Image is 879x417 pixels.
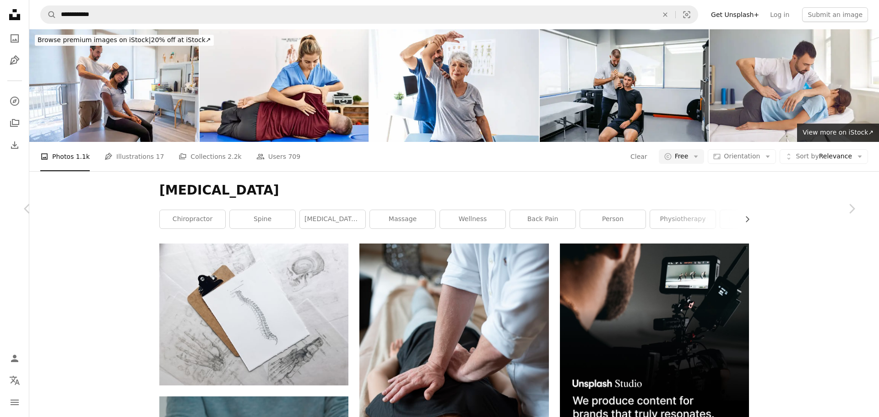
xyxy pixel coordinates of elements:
a: Get Unsplash+ [705,7,765,22]
span: Sort by [796,152,819,160]
button: Search Unsplash [41,6,56,23]
a: Download History [5,136,24,154]
a: Photos [5,29,24,48]
a: Collections [5,114,24,132]
img: Physical Therapist Adjusting His Male Client's Arm In His Office [540,29,709,142]
img: Young hispanic physioterapist woman make back rehab treatment to man at the clinic. [200,29,369,142]
button: scroll list to the right [739,210,749,228]
img: Young Woman at the Chiropractor [29,29,199,142]
a: [MEDICAL_DATA] adjustment [300,210,365,228]
a: Log in [765,7,795,22]
span: Relevance [796,152,852,161]
span: 20% off at iStock ↗ [38,36,211,43]
img: Man doctor chiropractor or osteopath fixing lying womans back in manual therapy clinic [710,29,879,142]
button: Visual search [676,6,698,23]
img: You've been holding too much tension in your back [369,29,539,142]
button: Clear [630,149,648,164]
a: back pain [510,210,575,228]
a: View more on iStock↗ [797,124,879,142]
a: spine [230,210,295,228]
a: person [580,210,646,228]
button: Free [659,149,705,164]
a: Next [824,165,879,253]
button: Menu [5,393,24,412]
button: Clear [655,6,675,23]
h1: [MEDICAL_DATA] [159,182,749,199]
a: medical [720,210,786,228]
a: wellness [440,210,505,228]
a: massage [370,210,435,228]
span: View more on iStock ↗ [803,129,874,136]
span: Browse premium images on iStock | [38,36,151,43]
a: Explore [5,92,24,110]
button: Submit an image [802,7,868,22]
a: Collections 2.2k [179,142,241,171]
a: Illustrations [5,51,24,70]
a: physiotherapy [650,210,716,228]
a: Illustrations 17 [104,142,164,171]
a: Browse premium images on iStock|20% off at iStock↗ [29,29,219,51]
button: Language [5,371,24,390]
a: a woman getting a back massage from a man [359,381,548,389]
img: brown and black clipboard with white spinal cord print manual [159,244,348,385]
button: Sort byRelevance [780,149,868,164]
a: brown and black clipboard with white spinal cord print manual [159,310,348,319]
a: Log in / Sign up [5,349,24,368]
span: 2.2k [228,152,241,162]
span: Free [675,152,689,161]
span: 17 [156,152,164,162]
button: Orientation [708,149,776,164]
a: Users 709 [256,142,300,171]
a: chiropractor [160,210,225,228]
span: Orientation [724,152,760,160]
span: 709 [288,152,300,162]
form: Find visuals sitewide [40,5,698,24]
